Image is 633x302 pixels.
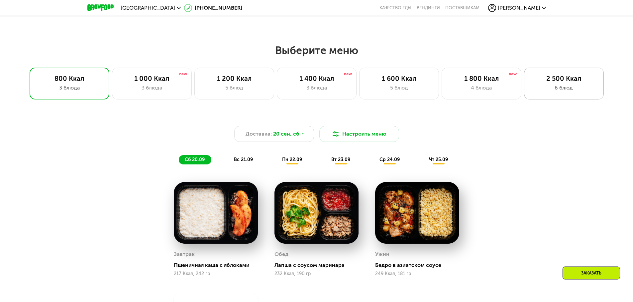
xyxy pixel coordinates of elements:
span: пн 22.09 [282,157,302,162]
span: вс 21.09 [234,157,253,162]
div: 1 000 Ккал [119,75,185,83]
span: [PERSON_NAME] [498,5,540,11]
div: 3 блюда [37,84,102,92]
span: вт 23.09 [331,157,350,162]
a: [PHONE_NUMBER] [184,4,242,12]
div: 1 200 Ккал [201,75,267,83]
div: 217 Ккал, 242 гр [174,271,258,276]
div: Лапша с соусом маринара [274,262,364,269]
div: 5 блюд [366,84,432,92]
span: сб 20.09 [185,157,205,162]
a: Вендинги [417,5,440,11]
span: Доставка: [246,130,272,138]
div: 800 Ккал [37,75,102,83]
div: 249 Ккал, 181 гр [375,271,459,276]
span: ср 24.09 [379,157,400,162]
span: чт 25.09 [429,157,448,162]
div: 1 600 Ккал [366,75,432,83]
div: Пшеничная каша с яблоками [174,262,263,269]
div: Обед [274,249,288,259]
div: 5 блюд [201,84,267,92]
span: [GEOGRAPHIC_DATA] [121,5,175,11]
a: Качество еды [379,5,411,11]
div: Завтрак [174,249,195,259]
div: Заказать [563,267,620,279]
div: 3 блюда [119,84,185,92]
div: 1 800 Ккал [449,75,514,83]
div: 232 Ккал, 190 гр [274,271,359,276]
span: 20 сен, сб [273,130,299,138]
button: Настроить меню [319,126,399,142]
div: 3 блюда [284,84,350,92]
div: 4 блюда [449,84,514,92]
div: 6 блюд [531,84,597,92]
div: 2 500 Ккал [531,75,597,83]
div: Бедро в азиатском соусе [375,262,465,269]
h2: Выберите меню [21,44,612,57]
div: Ужин [375,249,389,259]
div: 1 400 Ккал [284,75,350,83]
div: поставщикам [445,5,479,11]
